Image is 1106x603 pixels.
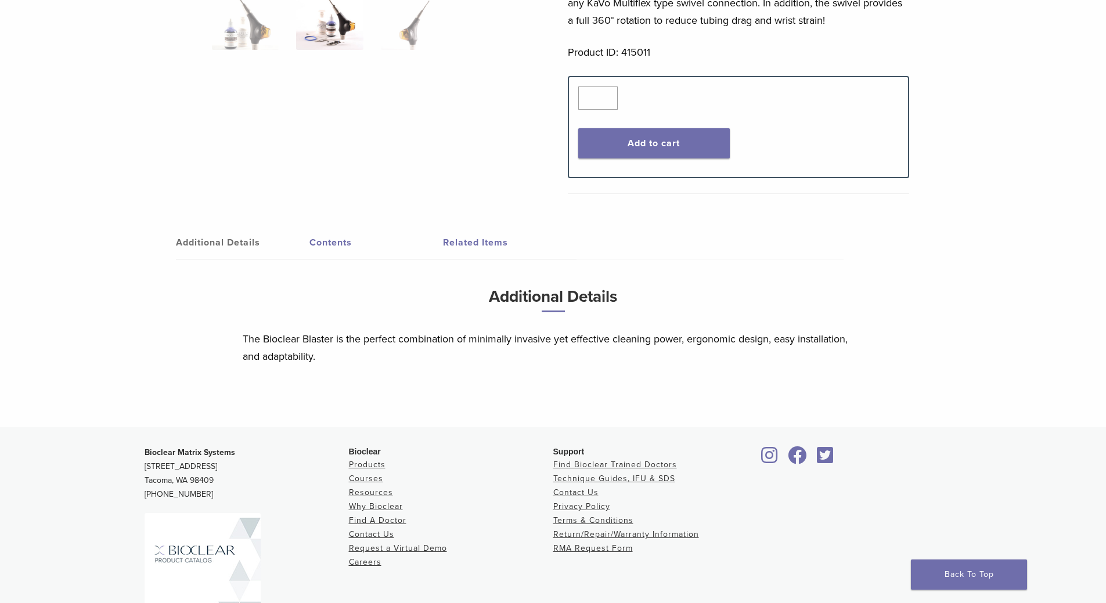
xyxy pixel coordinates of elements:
h3: Additional Details [243,283,864,322]
a: Find A Doctor [349,515,406,525]
p: [STREET_ADDRESS] Tacoma, WA 98409 [PHONE_NUMBER] [145,446,349,501]
a: Why Bioclear [349,501,403,511]
a: Technique Guides, IFU & SDS [553,474,675,483]
a: Products [349,460,386,470]
a: Contact Us [553,488,599,497]
a: Resources [349,488,393,497]
a: Request a Virtual Demo [349,543,447,553]
a: Privacy Policy [553,501,610,511]
a: Bioclear [784,453,811,465]
strong: Bioclear Matrix Systems [145,447,235,457]
p: Product ID: 415011 [568,44,909,61]
a: Related Items [443,226,577,259]
button: Add to cart [578,128,730,158]
a: RMA Request Form [553,543,633,553]
a: Courses [349,474,383,483]
a: Terms & Conditions [553,515,633,525]
a: Back To Top [911,559,1027,590]
a: Bioclear [813,453,838,465]
a: Find Bioclear Trained Doctors [553,460,677,470]
a: Contact Us [349,529,394,539]
a: Careers [349,557,381,567]
a: Additional Details [176,226,309,259]
span: Bioclear [349,447,381,456]
span: Support [553,447,585,456]
a: Return/Repair/Warranty Information [553,529,699,539]
p: The Bioclear Blaster is the perfect combination of minimally invasive yet effective cleaning powe... [243,330,864,365]
a: Bioclear [758,453,782,465]
a: Contents [309,226,443,259]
